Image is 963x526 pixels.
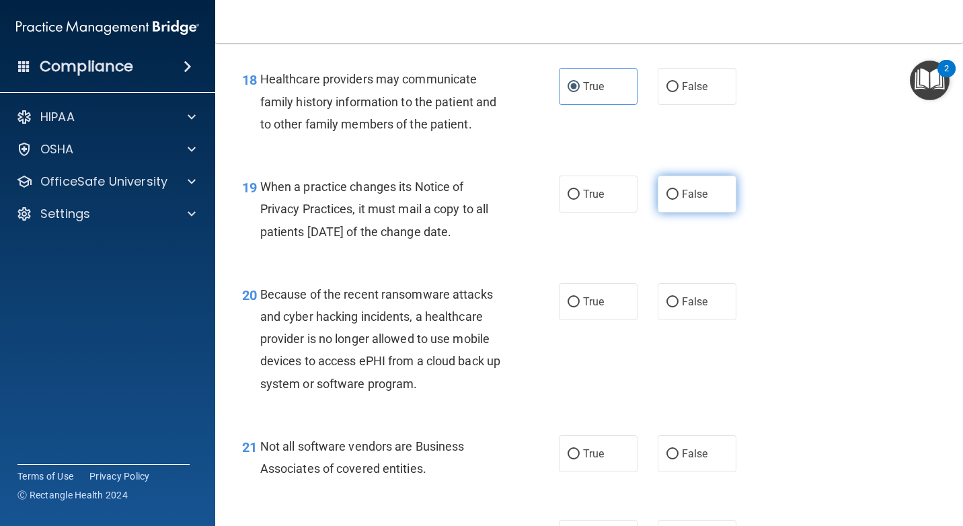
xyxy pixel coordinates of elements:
[17,488,128,502] span: Ⓒ Rectangle Health 2024
[583,447,604,460] span: True
[583,295,604,308] span: True
[568,190,580,200] input: True
[583,80,604,93] span: True
[40,141,74,157] p: OSHA
[17,469,73,483] a: Terms of Use
[40,57,133,76] h4: Compliance
[16,14,199,41] img: PMB logo
[260,439,465,476] span: Not all software vendors are Business Associates of covered entities.
[16,109,196,125] a: HIPAA
[568,82,580,92] input: True
[242,287,257,303] span: 20
[682,447,708,460] span: False
[568,297,580,307] input: True
[666,297,679,307] input: False
[666,82,679,92] input: False
[242,439,257,455] span: 21
[16,206,196,222] a: Settings
[666,190,679,200] input: False
[260,72,497,130] span: Healthcare providers may communicate family history information to the patient and to other famil...
[40,109,75,125] p: HIPAA
[242,72,257,88] span: 18
[682,80,708,93] span: False
[583,188,604,200] span: True
[40,206,90,222] p: Settings
[682,295,708,308] span: False
[260,287,500,391] span: Because of the recent ransomware attacks and cyber hacking incidents, a healthcare provider is no...
[568,449,580,459] input: True
[89,469,150,483] a: Privacy Policy
[910,61,950,100] button: Open Resource Center, 2 new notifications
[682,188,708,200] span: False
[16,174,196,190] a: OfficeSafe University
[16,141,196,157] a: OSHA
[260,180,489,238] span: When a practice changes its Notice of Privacy Practices, it must mail a copy to all patients [DAT...
[944,69,949,86] div: 2
[666,449,679,459] input: False
[40,174,167,190] p: OfficeSafe University
[242,180,257,196] span: 19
